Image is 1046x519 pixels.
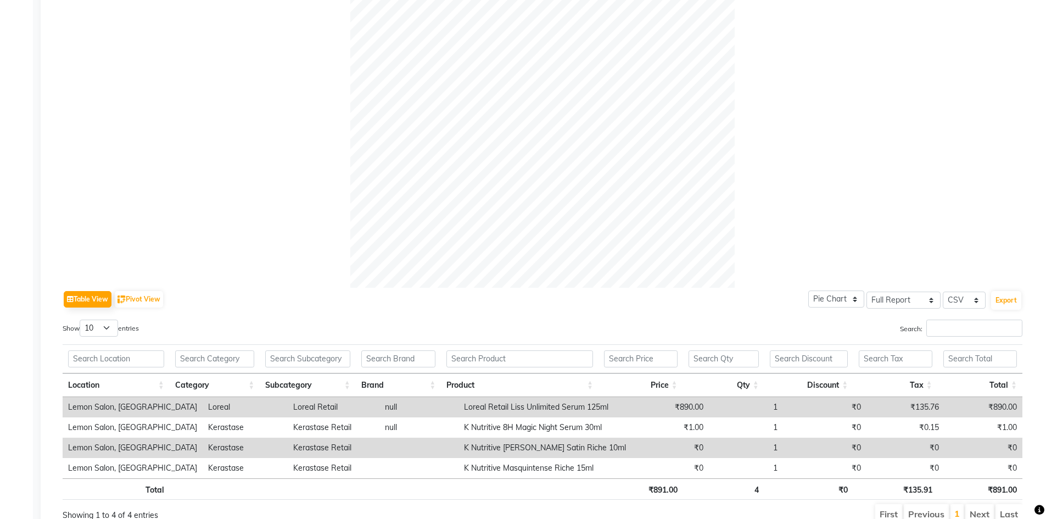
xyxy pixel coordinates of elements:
th: ₹891.00 [938,478,1022,500]
td: Loreal [203,397,288,417]
td: Lemon Salon, [GEOGRAPHIC_DATA] [63,438,203,458]
th: Subcategory: activate to sort column ascending [260,373,356,397]
th: 4 [683,478,764,500]
button: Pivot View [115,291,163,308]
td: ₹1.00 [631,417,709,438]
input: Search Qty [689,350,759,367]
th: ₹135.91 [853,478,937,500]
button: Table View [64,291,111,308]
td: ₹0 [631,438,709,458]
select: Showentries [80,320,118,337]
input: Search Price [604,350,677,367]
th: Brand: activate to sort column ascending [356,373,441,397]
th: ₹891.00 [598,478,683,500]
input: Search Brand [361,350,435,367]
td: null [379,417,458,438]
td: ₹0 [944,458,1022,478]
td: ₹0 [783,458,866,478]
button: Export [991,291,1021,310]
td: 1 [709,417,783,438]
td: ₹0 [866,438,944,458]
a: 1 [954,508,960,519]
td: K Nutritive 8H Magic Night Serum 30ml [458,417,631,438]
td: ₹0 [631,458,709,478]
td: Lemon Salon, [GEOGRAPHIC_DATA] [63,397,203,417]
th: Location: activate to sort column ascending [63,373,170,397]
td: K Nutritive Masquintense Riche 15ml [458,458,631,478]
td: ₹0 [783,397,866,417]
td: Kerastase Retail [288,438,379,458]
td: Kerastase Retail [288,458,379,478]
td: ₹890.00 [944,397,1022,417]
td: Kerastase [203,458,288,478]
input: Search Subcategory [265,350,350,367]
td: Loreal Retail [288,397,379,417]
th: Qty: activate to sort column ascending [683,373,764,397]
input: Search Location [68,350,164,367]
th: Category: activate to sort column ascending [170,373,260,397]
td: null [379,397,458,417]
th: Tax: activate to sort column ascending [853,373,937,397]
td: Kerastase [203,438,288,458]
td: ₹0 [866,458,944,478]
th: ₹0 [764,478,853,500]
img: pivot.png [118,295,126,304]
th: Price: activate to sort column ascending [598,373,683,397]
th: Discount: activate to sort column ascending [764,373,853,397]
td: 1 [709,438,783,458]
input: Search Discount [770,350,848,367]
td: 1 [709,458,783,478]
td: Kerastase Retail [288,417,379,438]
input: Search: [926,320,1022,337]
th: Total: activate to sort column ascending [938,373,1022,397]
td: Kerastase [203,417,288,438]
td: ₹890.00 [631,397,709,417]
td: ₹0 [783,438,866,458]
label: Search: [900,320,1022,337]
td: Lemon Salon, [GEOGRAPHIC_DATA] [63,458,203,478]
th: Product: activate to sort column ascending [441,373,598,397]
input: Search Product [446,350,593,367]
td: ₹1.00 [944,417,1022,438]
td: 1 [709,397,783,417]
th: Total [63,478,170,500]
td: Lemon Salon, [GEOGRAPHIC_DATA] [63,417,203,438]
input: Search Total [943,350,1017,367]
td: ₹0 [944,438,1022,458]
td: ₹0 [783,417,866,438]
input: Search Tax [859,350,932,367]
td: ₹135.76 [866,397,944,417]
td: ₹0.15 [866,417,944,438]
td: K Nutritive [PERSON_NAME] Satin Riche 10ml [458,438,631,458]
label: Show entries [63,320,139,337]
input: Search Category [175,350,254,367]
td: Loreal Retail Liss Unlimited Serum 125ml [458,397,631,417]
